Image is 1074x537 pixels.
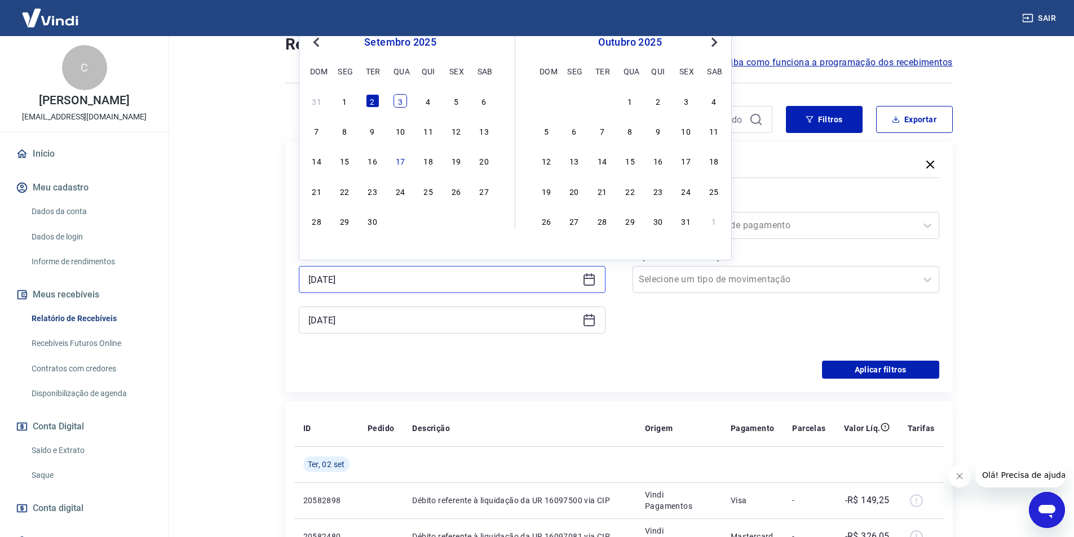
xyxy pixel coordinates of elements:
div: Choose sábado, 20 de setembro de 2025 [478,154,491,167]
div: Choose sexta-feira, 3 de outubro de 2025 [679,94,693,108]
div: Choose terça-feira, 23 de setembro de 2025 [366,184,379,198]
div: Choose domingo, 31 de agosto de 2025 [310,94,324,108]
iframe: Fechar mensagem [948,465,971,487]
p: Parcelas [792,423,825,434]
div: Choose segunda-feira, 15 de setembro de 2025 [338,154,351,167]
label: Tipo de Movimentação [635,250,937,264]
a: Conta digital [14,496,155,521]
div: Choose quarta-feira, 22 de outubro de 2025 [624,184,637,198]
div: Choose domingo, 14 de setembro de 2025 [310,154,324,167]
div: Choose quinta-feira, 30 de outubro de 2025 [651,214,665,228]
div: ter [595,64,609,78]
div: seg [567,64,581,78]
div: sex [449,64,463,78]
div: Choose quinta-feira, 11 de setembro de 2025 [422,124,435,137]
h4: Relatório de Recebíveis [285,33,953,56]
div: Choose quinta-feira, 25 de setembro de 2025 [422,184,435,198]
div: Choose sexta-feira, 26 de setembro de 2025 [449,184,463,198]
div: Choose sexta-feira, 12 de setembro de 2025 [449,124,463,137]
iframe: Mensagem da empresa [975,463,1065,487]
div: Choose domingo, 21 de setembro de 2025 [310,184,324,198]
div: Choose quarta-feira, 8 de outubro de 2025 [624,124,637,137]
div: Choose domingo, 28 de setembro de 2025 [310,214,324,228]
div: Choose segunda-feira, 13 de outubro de 2025 [567,154,581,167]
button: Previous Month [310,35,323,49]
div: Choose domingo, 19 de outubro de 2025 [540,184,553,198]
div: Choose segunda-feira, 27 de outubro de 2025 [567,214,581,228]
div: Choose quarta-feira, 17 de setembro de 2025 [394,154,407,167]
p: [EMAIL_ADDRESS][DOMAIN_NAME] [22,111,147,123]
div: Choose terça-feira, 2 de setembro de 2025 [366,94,379,108]
div: Choose quarta-feira, 1 de outubro de 2025 [394,214,407,228]
div: Choose sexta-feira, 17 de outubro de 2025 [679,154,693,167]
div: Choose domingo, 12 de outubro de 2025 [540,154,553,167]
p: Débito referente à liquidação da UR 16097500 via CIP [412,495,627,506]
div: Choose quarta-feira, 3 de setembro de 2025 [394,94,407,108]
div: Choose terça-feira, 30 de setembro de 2025 [595,94,609,108]
div: Choose sábado, 13 de setembro de 2025 [478,124,491,137]
div: Choose sábado, 25 de outubro de 2025 [707,184,721,198]
div: Choose sábado, 27 de setembro de 2025 [478,184,491,198]
a: Recebíveis Futuros Online [27,332,155,355]
div: Choose quinta-feira, 2 de outubro de 2025 [422,214,435,228]
div: Choose domingo, 7 de setembro de 2025 [310,124,324,137]
a: Início [14,141,155,166]
div: Choose segunda-feira, 8 de setembro de 2025 [338,124,351,137]
a: Dados da conta [27,200,155,223]
div: Choose segunda-feira, 22 de setembro de 2025 [338,184,351,198]
button: Meu cadastro [14,175,155,200]
div: seg [338,64,351,78]
div: Choose quarta-feira, 15 de outubro de 2025 [624,154,637,167]
div: Choose terça-feira, 28 de outubro de 2025 [595,214,609,228]
div: sex [679,64,693,78]
div: Choose segunda-feira, 1 de setembro de 2025 [338,94,351,108]
p: [PERSON_NAME] [39,95,129,106]
div: Choose segunda-feira, 6 de outubro de 2025 [567,124,581,137]
div: Choose domingo, 28 de setembro de 2025 [540,94,553,108]
a: Contratos com credores [27,357,155,380]
a: Relatório de Recebíveis [27,307,155,330]
div: Choose segunda-feira, 29 de setembro de 2025 [567,94,581,108]
div: setembro 2025 [308,35,492,49]
p: - [792,495,825,506]
div: Choose domingo, 26 de outubro de 2025 [540,214,553,228]
div: Choose sábado, 4 de outubro de 2025 [478,214,491,228]
p: Pagamento [731,423,775,434]
div: Choose sábado, 18 de outubro de 2025 [707,154,721,167]
div: ter [366,64,379,78]
div: qua [624,64,637,78]
div: Choose sexta-feira, 3 de outubro de 2025 [449,214,463,228]
div: Choose quinta-feira, 9 de outubro de 2025 [651,124,665,137]
div: Choose sábado, 1 de novembro de 2025 [707,214,721,228]
div: Choose terça-feira, 30 de setembro de 2025 [366,214,379,228]
button: Meus recebíveis [14,282,155,307]
p: ID [303,423,311,434]
button: Next Month [708,35,721,49]
p: 20582898 [303,495,350,506]
div: Choose quarta-feira, 24 de setembro de 2025 [394,184,407,198]
p: Tarifas [908,423,935,434]
button: Aplicar filtros [822,361,939,379]
button: Sair [1020,8,1060,29]
div: Choose sexta-feira, 19 de setembro de 2025 [449,154,463,167]
div: Choose quarta-feira, 1 de outubro de 2025 [624,94,637,108]
div: Choose sexta-feira, 24 de outubro de 2025 [679,184,693,198]
button: Exportar [876,106,953,133]
div: Choose quinta-feira, 2 de outubro de 2025 [651,94,665,108]
a: Saque [27,464,155,487]
div: dom [540,64,553,78]
p: Pedido [368,423,394,434]
p: Valor Líq. [844,423,881,434]
a: Saldo e Extrato [27,439,155,462]
span: Conta digital [33,500,83,516]
div: Choose terça-feira, 16 de setembro de 2025 [366,154,379,167]
div: Choose sábado, 6 de setembro de 2025 [478,94,491,108]
p: Descrição [412,423,450,434]
div: Choose segunda-feira, 20 de outubro de 2025 [567,184,581,198]
div: Choose terça-feira, 9 de setembro de 2025 [366,124,379,137]
div: Choose sábado, 11 de outubro de 2025 [707,124,721,137]
div: sab [478,64,491,78]
div: Choose quinta-feira, 18 de setembro de 2025 [422,154,435,167]
a: Disponibilização de agenda [27,382,155,405]
p: Vindi Pagamentos [645,489,713,512]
